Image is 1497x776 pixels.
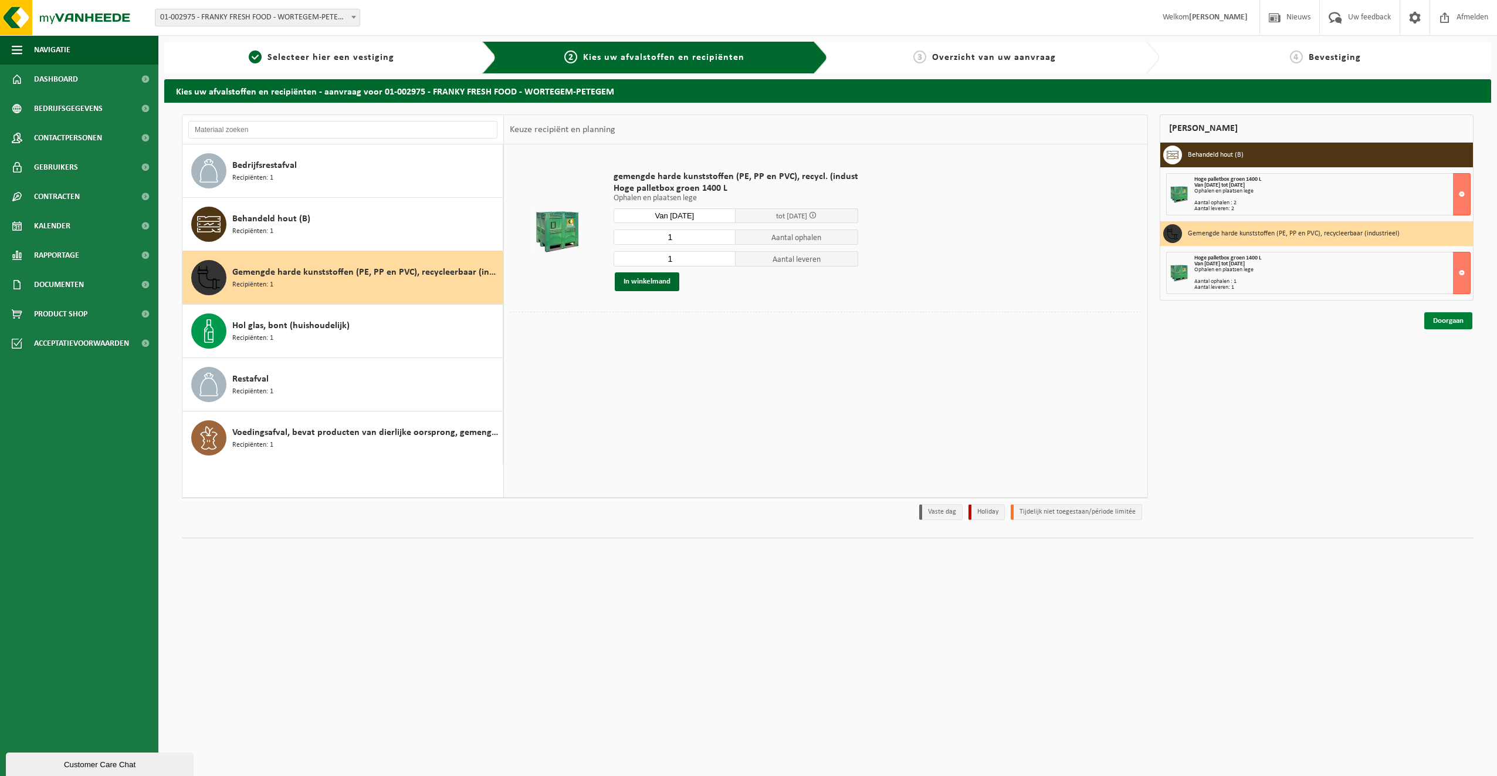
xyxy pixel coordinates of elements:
[1011,504,1142,520] li: Tijdelijk niet toegestaan/période limitée
[968,504,1005,520] li: Holiday
[913,50,926,63] span: 3
[232,158,297,173] span: Bedrijfsrestafval
[155,9,360,26] span: 01-002975 - FRANKY FRESH FOOD - WORTEGEM-PETEGEM
[249,50,262,63] span: 1
[776,212,807,220] span: tot [DATE]
[182,305,503,358] button: Hol glas, bont (huishoudelijk) Recipiënten: 1
[188,121,497,139] input: Materiaal zoeken
[1194,188,1471,194] div: Ophalen en plaatsen lege
[614,183,858,194] span: Hoge palletbox groen 1400 L
[182,251,503,305] button: Gemengde harde kunststoffen (PE, PP en PVC), recycleerbaar (industrieel) Recipiënten: 1
[1309,53,1361,62] span: Bevestiging
[34,65,78,94] span: Dashboard
[1194,182,1245,188] strong: Van [DATE] tot [DATE]
[232,279,273,291] span: Recipiënten: 1
[1194,255,1261,261] span: Hoge palletbox groen 1400 L
[1189,13,1248,22] strong: [PERSON_NAME]
[1188,146,1244,164] h3: Behandeld hout (B)
[182,144,503,198] button: Bedrijfsrestafval Recipiënten: 1
[232,440,273,451] span: Recipiënten: 1
[34,299,87,329] span: Product Shop
[34,270,84,299] span: Documenten
[34,35,70,65] span: Navigatie
[1194,206,1471,212] div: Aantal leveren: 2
[919,504,963,520] li: Vaste dag
[232,372,269,386] span: Restafval
[182,358,503,411] button: Restafval Recipiënten: 1
[1160,114,1474,143] div: [PERSON_NAME]
[1194,285,1471,291] div: Aantal leveren: 1
[232,386,273,397] span: Recipiënten: 1
[1194,200,1471,206] div: Aantal ophalen : 2
[736,251,858,266] span: Aantal leveren
[1194,267,1471,273] div: Ophalen en plaatsen lege
[182,411,503,464] button: Voedingsafval, bevat producten van dierlijke oorsprong, gemengde verpakking (exclusief glas), cat...
[34,211,70,241] span: Kalender
[232,333,273,344] span: Recipiënten: 1
[1194,261,1245,267] strong: Van [DATE] tot [DATE]
[34,329,129,358] span: Acceptatievoorwaarden
[564,50,577,63] span: 2
[1188,224,1400,243] h3: Gemengde harde kunststoffen (PE, PP en PVC), recycleerbaar (industrieel)
[232,426,500,440] span: Voedingsafval, bevat producten van dierlijke oorsprong, gemengde verpakking (exclusief glas), cat...
[34,123,102,153] span: Contactpersonen
[232,226,273,237] span: Recipiënten: 1
[232,173,273,184] span: Recipiënten: 1
[504,115,621,144] div: Keuze recipiënt en planning
[34,182,80,211] span: Contracten
[1194,176,1261,183] span: Hoge palletbox groen 1400 L
[1194,279,1471,285] div: Aantal ophalen : 1
[232,319,350,333] span: Hol glas, bont (huishoudelijk)
[614,208,736,223] input: Selecteer datum
[1424,312,1472,329] a: Doorgaan
[932,53,1056,62] span: Overzicht van uw aanvraag
[182,198,503,251] button: Behandeld hout (B) Recipiënten: 1
[615,272,679,291] button: In winkelmand
[736,230,858,245] span: Aantal ophalen
[267,53,394,62] span: Selecteer hier een vestiging
[1290,50,1303,63] span: 4
[583,53,744,62] span: Kies uw afvalstoffen en recipiënten
[34,153,78,182] span: Gebruikers
[232,212,310,226] span: Behandeld hout (B)
[614,171,858,183] span: gemengde harde kunststoffen (PE, PP en PVC), recycl. (indust
[232,265,500,279] span: Gemengde harde kunststoffen (PE, PP en PVC), recycleerbaar (industrieel)
[6,750,196,776] iframe: chat widget
[34,94,103,123] span: Bedrijfsgegevens
[614,194,858,203] p: Ophalen en plaatsen lege
[170,50,473,65] a: 1Selecteer hier een vestiging
[164,79,1491,102] h2: Kies uw afvalstoffen en recipiënten - aanvraag voor 01-002975 - FRANKY FRESH FOOD - WORTEGEM-PETEGEM
[34,241,79,270] span: Rapportage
